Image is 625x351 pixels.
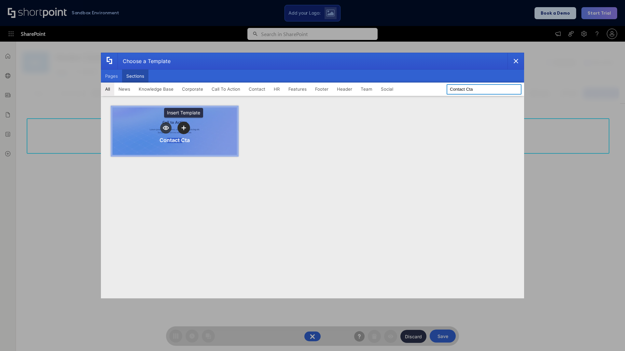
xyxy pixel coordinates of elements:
button: HR [270,83,284,96]
button: Corporate [178,83,207,96]
iframe: Chat Widget [592,320,625,351]
button: Call To Action [207,83,244,96]
button: News [114,83,134,96]
button: Knowledge Base [134,83,178,96]
div: Choose a Template [118,53,171,69]
div: template selector [101,53,524,298]
button: Header [333,83,356,96]
button: All [101,83,114,96]
button: Sections [122,70,148,83]
button: Footer [311,83,333,96]
input: Search [447,84,521,95]
button: Pages [101,70,122,83]
button: Features [284,83,311,96]
button: Contact [244,83,270,96]
div: Contact Cta [160,137,190,143]
button: Social [377,83,397,96]
button: Team [356,83,377,96]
